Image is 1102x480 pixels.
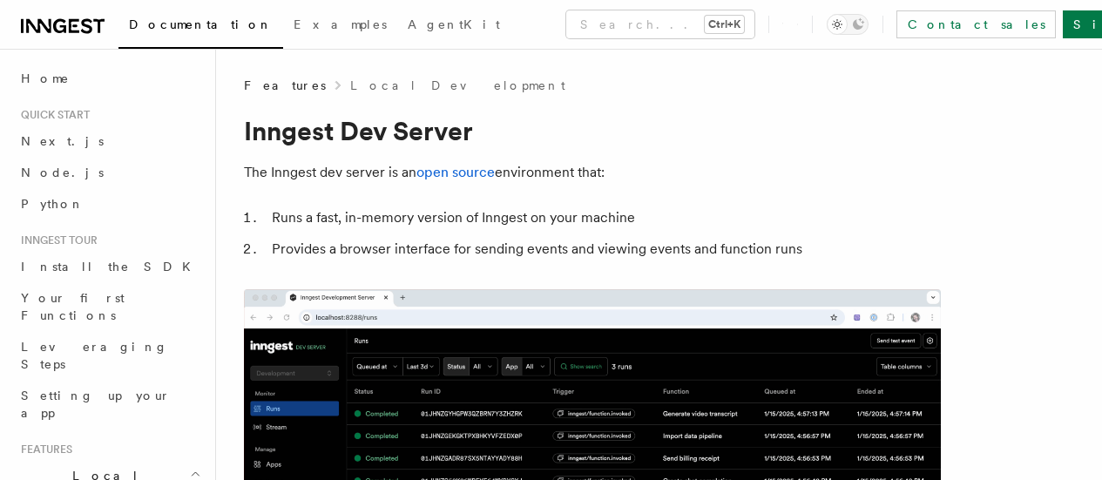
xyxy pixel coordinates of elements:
li: Runs a fast, in-memory version of Inngest on your machine [267,206,941,230]
span: Install the SDK [21,260,201,274]
a: AgentKit [397,5,510,47]
span: Your first Functions [21,291,125,322]
a: Documentation [118,5,283,49]
span: Home [21,70,70,87]
a: Your first Functions [14,282,205,331]
a: Node.js [14,157,205,188]
span: Features [14,443,72,456]
span: Features [244,77,326,94]
span: Node.js [21,166,104,179]
a: Python [14,188,205,220]
span: Documentation [129,17,273,31]
p: The Inngest dev server is an environment that: [244,160,941,185]
span: Examples [294,17,387,31]
a: Examples [283,5,397,47]
span: AgentKit [408,17,500,31]
span: Next.js [21,134,104,148]
a: open source [416,164,495,180]
a: Local Development [350,77,565,94]
span: Quick start [14,108,90,122]
button: Toggle dark mode [827,14,869,35]
a: Home [14,63,205,94]
span: Inngest tour [14,233,98,247]
a: Next.js [14,125,205,157]
a: Leveraging Steps [14,331,205,380]
a: Install the SDK [14,251,205,282]
span: Setting up your app [21,389,171,420]
a: Setting up your app [14,380,205,429]
span: Leveraging Steps [21,340,168,371]
h1: Inngest Dev Server [244,115,941,146]
a: Contact sales [896,10,1056,38]
button: Search...Ctrl+K [566,10,754,38]
li: Provides a browser interface for sending events and viewing events and function runs [267,237,941,261]
kbd: Ctrl+K [705,16,744,33]
span: Python [21,197,85,211]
